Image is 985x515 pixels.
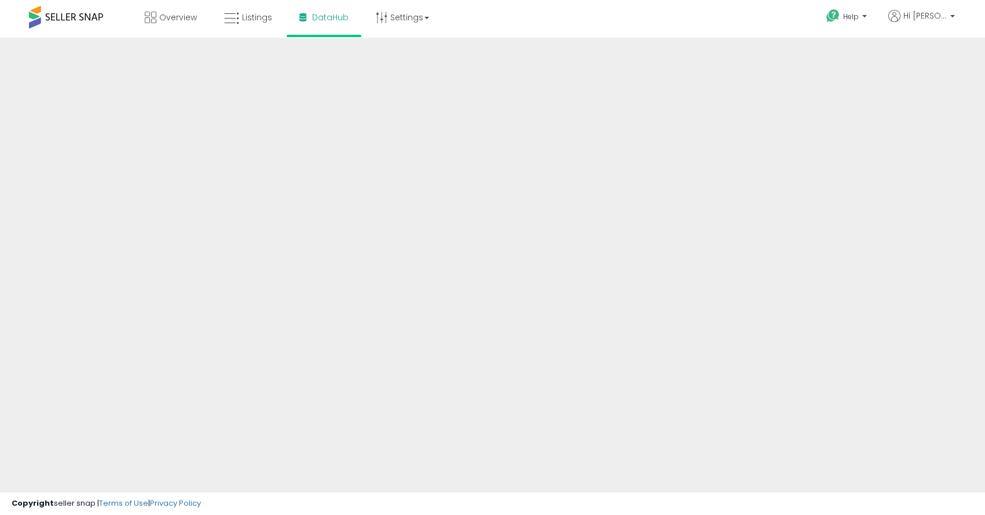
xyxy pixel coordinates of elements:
[826,9,840,23] i: Get Help
[12,498,54,509] strong: Copyright
[903,10,947,21] span: Hi [PERSON_NAME]
[312,12,349,23] span: DataHub
[12,498,201,509] div: seller snap | |
[843,12,859,21] span: Help
[159,12,197,23] span: Overview
[150,498,201,509] a: Privacy Policy
[242,12,272,23] span: Listings
[99,498,148,509] a: Terms of Use
[888,10,955,36] a: Hi [PERSON_NAME]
